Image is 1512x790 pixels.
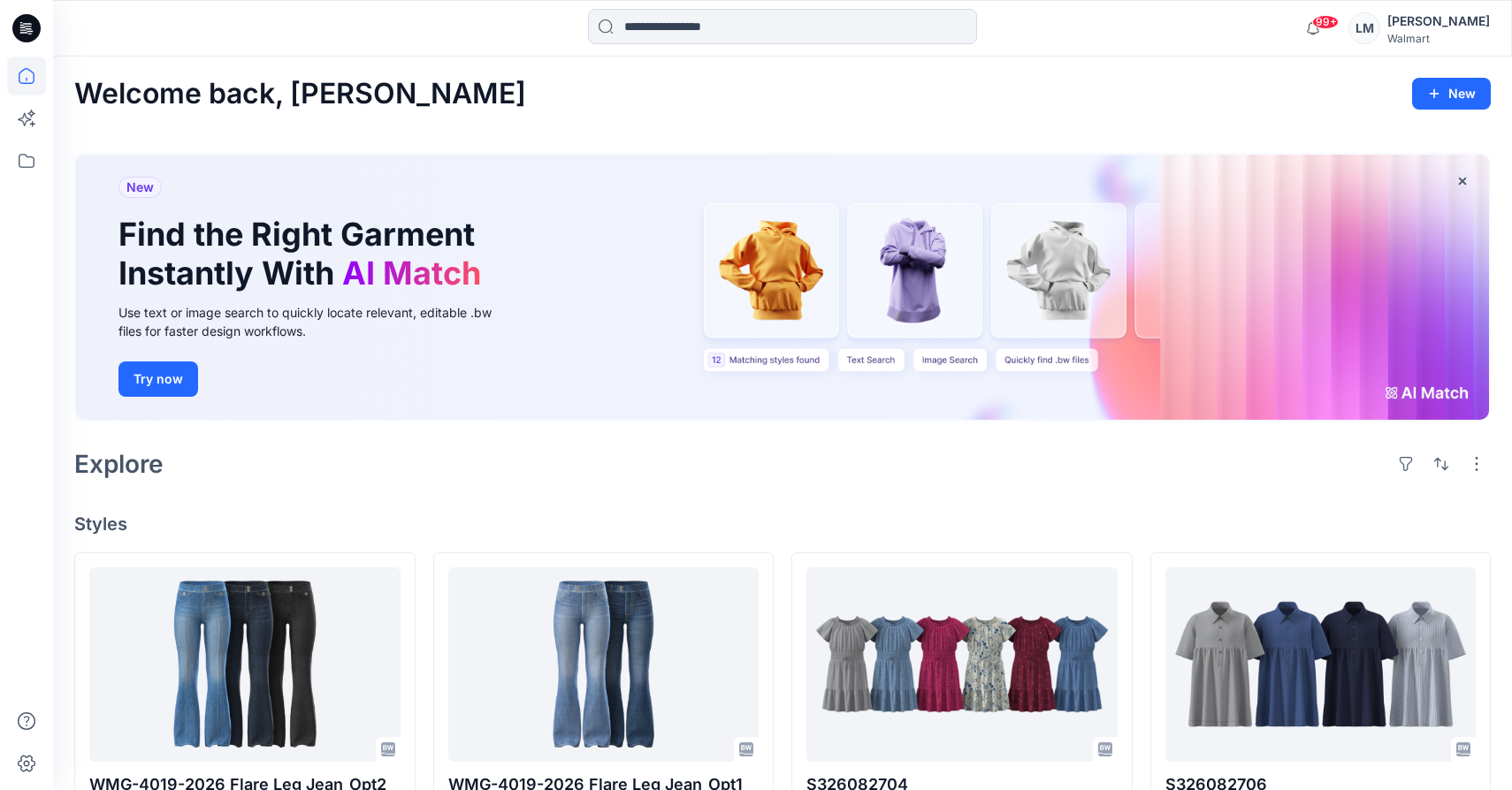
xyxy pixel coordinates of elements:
[118,303,516,340] div: Use text or image search to quickly locate relevant, editable .bw files for faster design workflows.
[1387,32,1490,45] div: Walmart
[1348,12,1380,44] div: LM
[126,177,154,198] span: New
[806,567,1118,762] a: S326082704
[74,78,526,110] h2: Welcome back, [PERSON_NAME]
[1387,11,1490,32] div: [PERSON_NAME]
[118,216,490,292] h1: Find the Right Garment Instantly With
[118,361,198,397] button: Try now
[74,450,164,478] h2: Explore
[342,254,481,292] span: AI Match
[1312,15,1339,29] span: 99+
[1412,78,1491,110] button: New
[448,567,760,762] a: WMG-4019-2026 Flare Leg Jean_Opt1
[1165,567,1477,762] a: S326082706
[74,513,1491,535] h4: Styles
[89,567,401,762] a: WMG-4019-2026 Flare Leg Jean_Opt2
